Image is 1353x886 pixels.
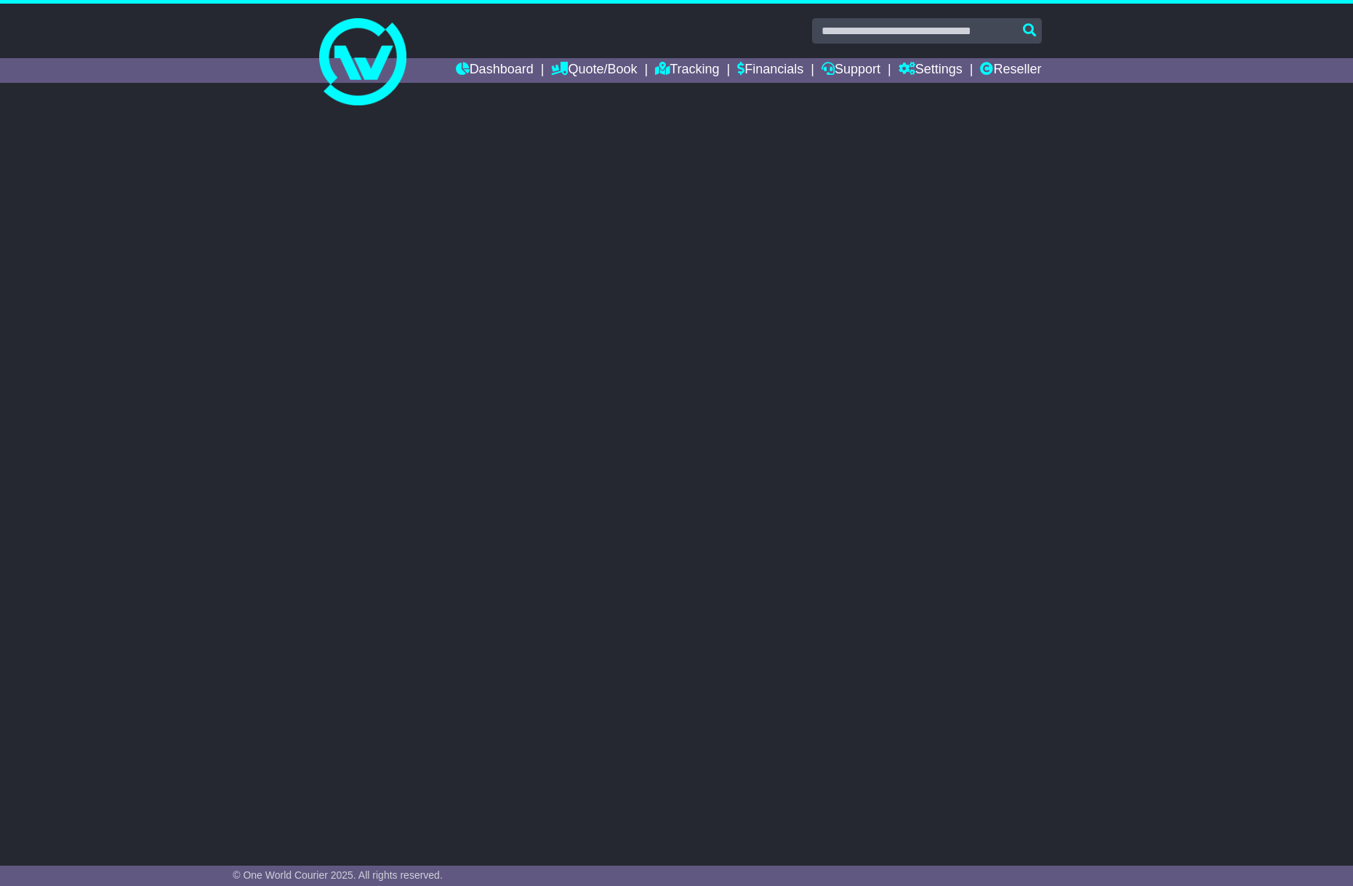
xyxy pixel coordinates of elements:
a: Dashboard [456,58,534,83]
a: Tracking [655,58,719,83]
a: Settings [899,58,963,83]
a: Support [822,58,880,83]
a: Financials [737,58,803,83]
a: Quote/Book [551,58,637,83]
a: Reseller [980,58,1041,83]
span: © One World Courier 2025. All rights reserved. [233,869,443,881]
